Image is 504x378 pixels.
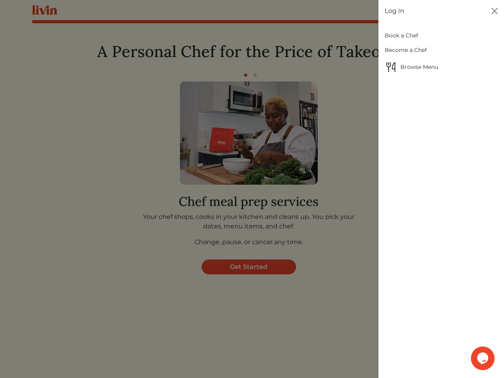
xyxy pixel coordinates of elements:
[488,5,501,17] button: Close
[385,57,498,76] a: Browse MenuBrowse Menu
[385,6,404,16] a: Log In
[385,61,397,73] img: Browse Menu
[471,346,496,370] iframe: chat widget
[385,61,498,73] span: Browse Menu
[385,43,498,57] a: Become a Chef
[385,28,498,43] a: Book a Chef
